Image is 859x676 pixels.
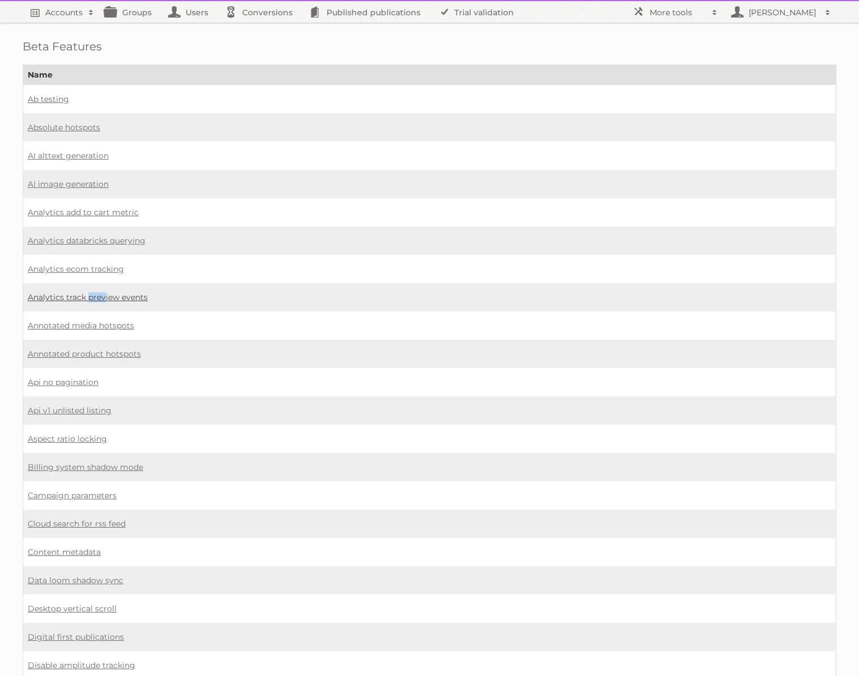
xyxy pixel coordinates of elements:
[28,660,135,670] a: Disable amplitude tracking
[650,7,706,18] h2: More tools
[45,7,83,18] h2: Accounts
[23,1,100,23] a: Accounts
[220,1,304,23] a: Conversions
[28,236,145,246] a: Analytics databricks querying
[28,94,69,104] a: Ab testing
[28,349,141,359] a: Annotated product hotspots
[28,292,148,302] a: Analytics track preview events
[23,40,836,53] h1: Beta Features
[28,632,124,642] a: Digital first publications
[627,1,723,23] a: More tools
[28,264,124,274] a: Analytics ecom tracking
[28,207,139,217] a: Analytics add to cart metric
[28,377,98,387] a: Api no pagination
[28,575,123,585] a: Data loom shadow sync
[28,179,109,189] a: AI image generation
[28,434,107,444] a: Aspect ratio locking
[28,320,134,331] a: Annotated media hotspots
[163,1,220,23] a: Users
[28,604,117,614] a: Desktop vertical scroll
[28,462,143,472] a: Billing system shadow mode
[28,519,126,529] a: Cloud search for rss feed
[28,122,100,132] a: Absolute hotspots
[23,65,836,85] th: Name
[28,405,111,416] a: Api v1 unlisted listing
[28,490,117,500] a: Campaign parameters
[28,547,101,557] a: Content metadata
[304,1,432,23] a: Published publications
[746,7,819,18] h2: [PERSON_NAME]
[28,151,109,161] a: AI alttext generation
[100,1,163,23] a: Groups
[432,1,525,23] a: Trial validation
[723,1,836,23] a: [PERSON_NAME]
